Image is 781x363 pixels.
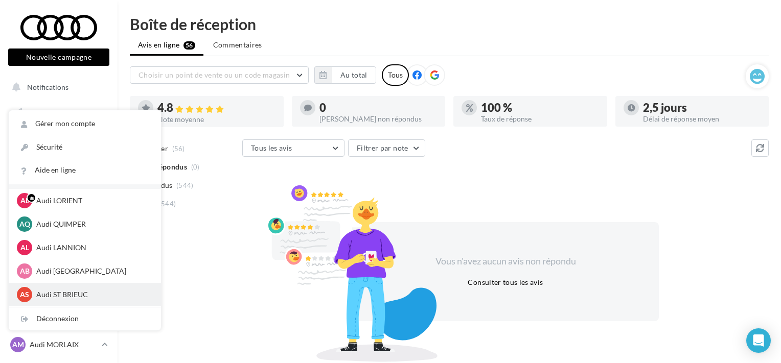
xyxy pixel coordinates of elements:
span: Notifications [27,83,68,91]
span: AL [20,196,29,206]
div: 2,5 jours [643,102,761,113]
p: Audi LANNION [36,243,149,253]
span: Commentaires [213,40,262,50]
p: Audi LORIENT [36,196,149,206]
a: Opérations [6,102,111,124]
a: Boîte de réception56 [6,127,111,149]
div: Tous [382,64,409,86]
span: Choisir un point de vente ou un code magasin [139,70,290,79]
button: Au total [332,66,376,84]
div: 100 % [481,102,599,113]
a: Aide en ligne [9,159,161,182]
span: (56) [172,144,185,153]
button: Nouvelle campagne [8,49,109,66]
div: Délai de réponse moyen [643,115,761,123]
span: AB [20,266,30,276]
a: Médiathèque [6,204,111,226]
div: Vous n'avez aucun avis non répondu [418,255,593,268]
div: [PERSON_NAME] non répondus [319,115,438,123]
div: 0 [319,102,438,113]
div: Boîte de réception [130,16,769,32]
button: Notifications [6,77,107,98]
a: AM Audi MORLAIX [8,335,109,354]
div: Déconnexion [9,307,161,330]
span: AS [20,289,29,300]
span: AQ [19,219,30,229]
button: Choisir un point de vente ou un code magasin [130,66,309,84]
button: Consulter tous les avis [464,276,547,288]
button: Tous les avis [242,139,344,157]
span: Opérations [27,108,62,117]
span: (544) [159,200,176,208]
a: Campagnes [6,179,111,201]
a: Visibilité en ligne [6,154,111,175]
span: Tous les avis [251,143,292,152]
div: 4.8 [157,102,275,114]
button: Au total [314,66,376,84]
a: PLV et print personnalisable [6,230,111,260]
span: AM [12,340,24,350]
div: Note moyenne [157,116,275,123]
span: (544) [176,181,194,189]
div: Open Intercom Messenger [746,328,771,353]
p: Audi [GEOGRAPHIC_DATA] [36,266,149,276]
span: AL [20,243,29,253]
div: Taux de réponse [481,115,599,123]
button: Filtrer par note [348,139,425,157]
p: Audi QUIMPER [36,219,149,229]
p: Audi ST BRIEUC [36,289,149,300]
a: Sécurité [9,136,161,159]
a: Gérer mon compte [9,112,161,135]
p: Audi MORLAIX [30,340,98,350]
